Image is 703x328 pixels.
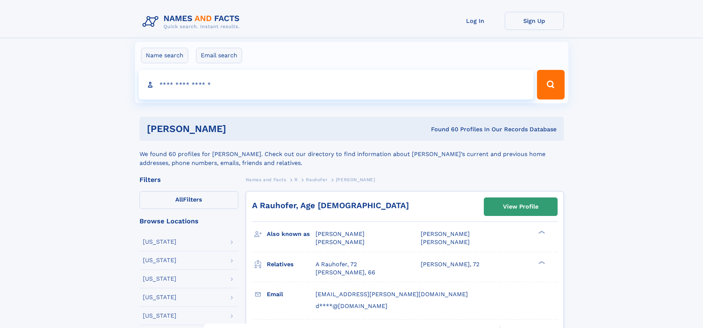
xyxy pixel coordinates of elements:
[421,239,470,246] span: [PERSON_NAME]
[421,230,470,237] span: [PERSON_NAME]
[328,125,556,133] div: Found 60 Profiles In Our Records Database
[143,313,176,319] div: [US_STATE]
[139,176,238,183] div: Filters
[139,191,238,209] label: Filters
[143,239,176,245] div: [US_STATE]
[421,260,479,268] a: [PERSON_NAME], 72
[175,196,183,203] span: All
[446,12,505,30] a: Log In
[306,175,327,184] a: Rauhofer
[316,260,357,268] a: A Rauhofer, 72
[143,294,176,300] div: [US_STATE]
[294,175,298,184] a: R
[141,48,188,63] label: Name search
[306,177,327,182] span: Rauhofer
[139,218,238,224] div: Browse Locations
[196,48,242,63] label: Email search
[147,124,329,133] h1: [PERSON_NAME]
[316,239,365,246] span: [PERSON_NAME]
[316,291,468,298] span: [EMAIL_ADDRESS][PERSON_NAME][DOMAIN_NAME]
[503,198,538,215] div: View Profile
[316,268,375,277] a: [PERSON_NAME], 66
[336,177,375,182] span: [PERSON_NAME]
[246,175,286,184] a: Names and Facts
[484,198,557,216] a: View Profile
[537,70,564,99] button: Search Button
[537,260,545,265] div: ❯
[252,201,409,210] a: A Rauhofer, Age [DEMOGRAPHIC_DATA]
[505,12,564,30] a: Sign Up
[139,70,534,99] input: search input
[316,230,365,237] span: [PERSON_NAME]
[267,258,316,271] h3: Relatives
[143,257,176,263] div: [US_STATE]
[143,276,176,282] div: [US_STATE]
[267,228,316,240] h3: Also known as
[267,288,316,301] h3: Email
[139,141,564,168] div: We found 60 profiles for [PERSON_NAME]. Check out our directory to find information about [PERSON...
[537,230,545,235] div: ❯
[139,12,246,32] img: Logo Names and Facts
[294,177,298,182] span: R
